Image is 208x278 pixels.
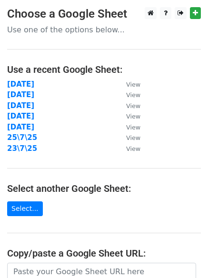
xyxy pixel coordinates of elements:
a: View [117,90,140,99]
small: View [126,102,140,109]
a: [DATE] [7,112,34,120]
a: Select... [7,201,43,216]
a: [DATE] [7,101,34,110]
h4: Use a recent Google Sheet: [7,64,201,75]
a: [DATE] [7,80,34,89]
a: 25\7\25 [7,133,37,142]
p: Use one of the options below... [7,25,201,35]
a: 23\7\25 [7,144,37,153]
small: View [126,134,140,141]
a: [DATE] [7,90,34,99]
a: View [117,123,140,131]
small: View [126,124,140,131]
a: View [117,112,140,120]
a: View [117,144,140,153]
a: View [117,101,140,110]
small: View [126,91,140,99]
a: View [117,133,140,142]
h4: Copy/paste a Google Sheet URL: [7,248,201,259]
a: View [117,80,140,89]
small: View [126,145,140,152]
h3: Choose a Google Sheet [7,7,201,21]
h4: Select another Google Sheet: [7,183,201,194]
small: View [126,81,140,88]
small: View [126,113,140,120]
a: [DATE] [7,123,34,131]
